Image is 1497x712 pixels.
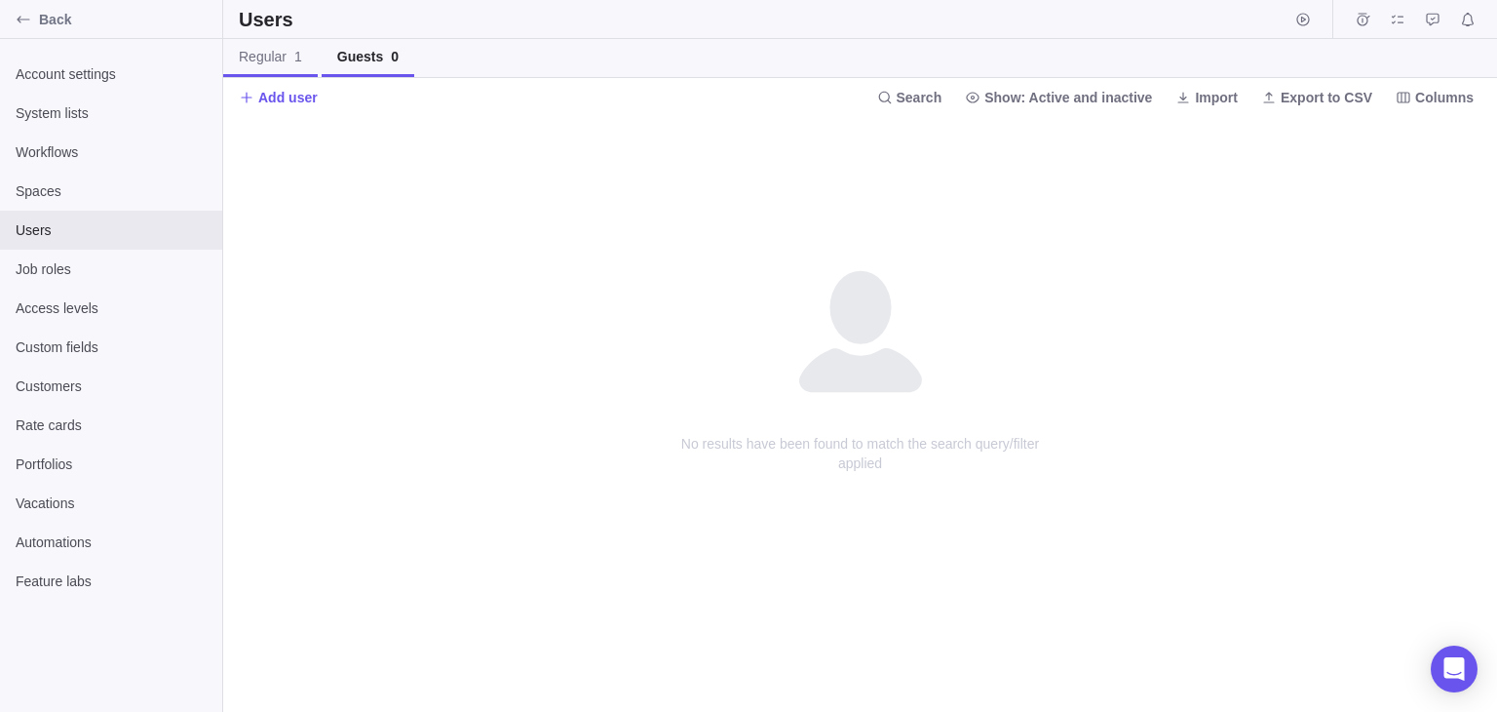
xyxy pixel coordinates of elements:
[666,434,1056,473] span: No results have been found to match the search query/filter applied
[16,64,207,84] span: Account settings
[897,88,942,107] span: Search
[16,572,207,591] span: Feature labs
[1349,15,1376,30] a: Time logs
[957,84,1160,111] span: Show: Active and inactive
[223,39,318,77] a: Regular1
[869,84,950,111] span: Search
[1349,6,1376,33] span: Time logs
[1415,88,1474,107] span: Columns
[16,103,207,123] span: System lists
[39,10,214,29] span: Back
[239,6,297,33] h2: Users
[1168,84,1246,111] span: Import
[16,455,207,474] span: Portfolios
[1388,84,1481,111] span: Columns
[1289,6,1317,33] span: Start timer
[16,259,207,279] span: Job roles
[322,39,414,77] a: Guests0
[16,142,207,162] span: Workflows
[294,49,302,64] span: 1
[1195,88,1238,107] span: Import
[1454,6,1481,33] span: Notifications
[1419,6,1446,33] span: Approval requests
[1253,84,1380,111] span: Export to CSV
[16,533,207,552] span: Automations
[16,298,207,318] span: Access levels
[223,116,1497,712] div: no data to show
[16,181,207,201] span: Spaces
[16,415,207,435] span: Rate cards
[239,84,318,111] span: Add user
[984,88,1152,107] span: Show: Active and inactive
[16,494,207,513] span: Vacations
[1431,646,1478,692] div: Open Intercom Messenger
[16,337,207,357] span: Custom fields
[1454,15,1481,30] a: Notifications
[16,376,207,396] span: Customers
[1419,15,1446,30] a: Approval requests
[1384,6,1411,33] span: My assignments
[391,49,399,64] span: 0
[1281,88,1372,107] span: Export to CSV
[239,47,302,66] span: Regular
[1384,15,1411,30] a: My assignments
[337,47,399,66] span: Guests
[16,220,207,240] span: Users
[258,88,318,107] span: Add user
